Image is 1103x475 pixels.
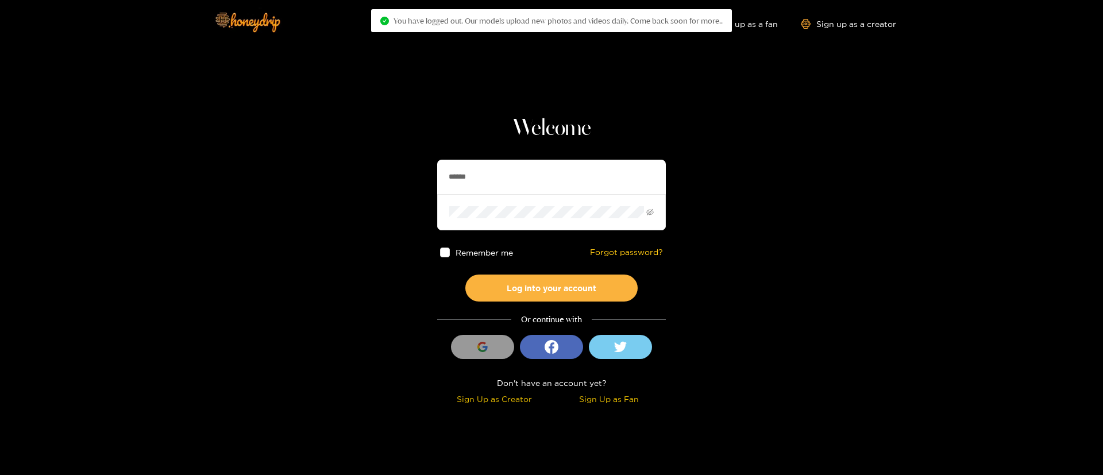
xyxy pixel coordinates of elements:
div: Don't have an account yet? [437,376,666,389]
div: Sign Up as Creator [440,392,549,406]
button: Log into your account [465,275,638,302]
a: Sign up as a fan [699,19,778,29]
div: Or continue with [437,313,666,326]
span: Remember me [456,248,513,257]
a: Sign up as a creator [801,19,896,29]
h1: Welcome [437,115,666,142]
span: eye-invisible [646,208,654,216]
a: Forgot password? [590,248,663,257]
div: Sign Up as Fan [554,392,663,406]
span: check-circle [380,17,389,25]
span: You have logged out. Our models upload new photos and videos daily. Come back soon for more.. [394,16,723,25]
